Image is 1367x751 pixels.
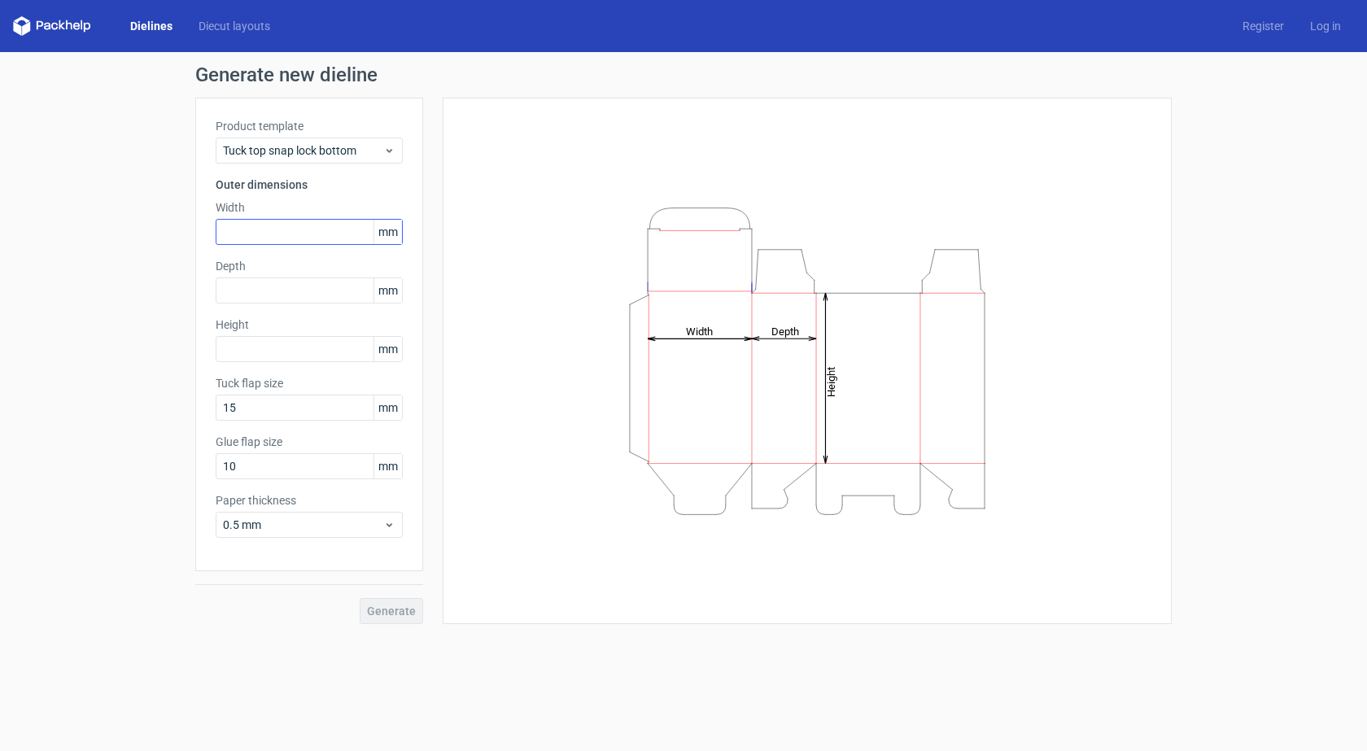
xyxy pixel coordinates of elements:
label: Product template [216,118,403,134]
span: Tuck top snap lock bottom [223,142,383,159]
h3: Outer dimensions [216,177,403,193]
label: Tuck flap size [216,375,403,391]
tspan: Depth [771,325,799,337]
label: Depth [216,258,403,274]
label: Width [216,199,403,216]
tspan: Height [825,366,837,396]
a: Register [1229,18,1297,34]
label: Paper thickness [216,492,403,509]
span: mm [373,278,402,303]
span: mm [373,337,402,361]
span: mm [373,395,402,420]
label: Glue flap size [216,434,403,450]
label: Height [216,317,403,333]
span: mm [373,220,402,244]
span: mm [373,454,402,478]
tspan: Width [686,325,713,337]
a: Dielines [117,18,186,34]
a: Log in [1297,18,1354,34]
span: 0.5 mm [223,517,383,533]
h1: Generate new dieline [195,65,1172,85]
a: Diecut layouts [186,18,283,34]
